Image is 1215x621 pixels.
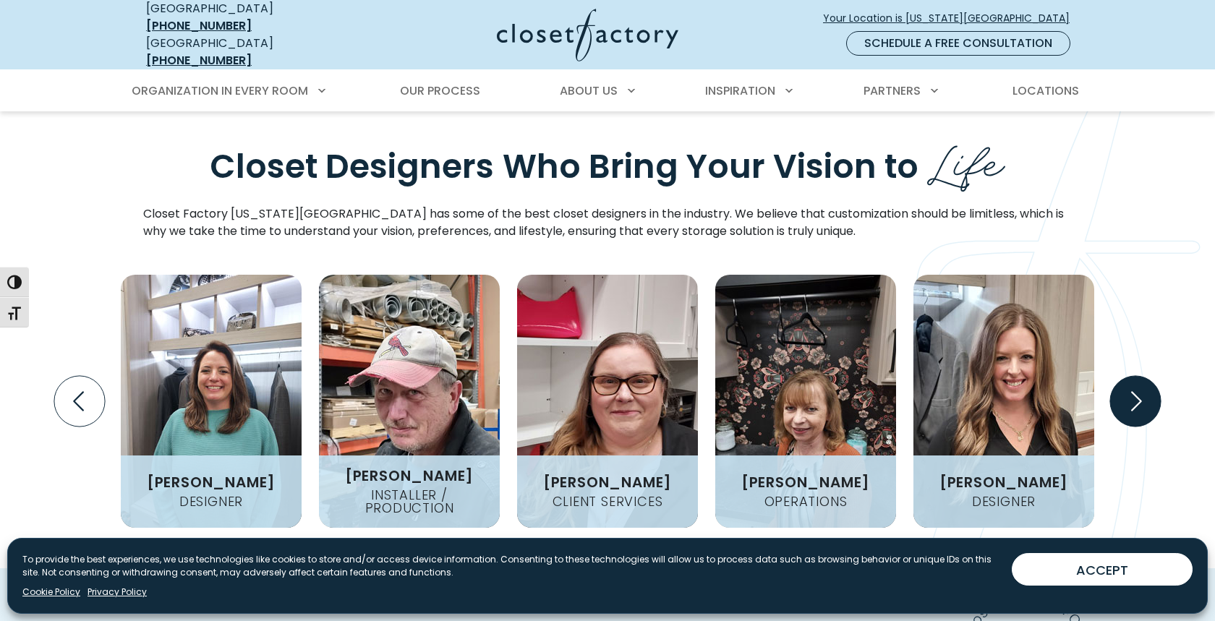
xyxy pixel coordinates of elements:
[22,586,80,599] a: Cookie Policy
[210,144,494,190] span: Closet Designers
[864,82,921,99] span: Partners
[146,52,252,69] a: [PHONE_NUMBER]
[174,495,249,508] h4: Designer
[88,586,147,599] a: Privacy Policy
[339,468,479,483] h3: [PERSON_NAME]
[705,82,775,99] span: Inspiration
[759,495,853,508] h4: Operations
[560,82,618,99] span: About Us
[822,6,1082,31] a: Your Location is [US_STATE][GEOGRAPHIC_DATA]
[319,275,500,528] img: Vic-Souders headshot
[517,275,698,528] img: Amie-Dischert headshot
[846,31,1070,56] a: Schedule a Free Consultation
[736,475,876,489] h3: [PERSON_NAME]
[1104,370,1167,432] button: Next slide
[121,275,302,528] img: Mandy-Ledbetter headshot
[400,82,480,99] span: Our Process
[319,489,500,515] h4: Installer / Production
[823,11,1081,26] span: Your Location is [US_STATE][GEOGRAPHIC_DATA]
[121,71,1093,111] nav: Primary Menu
[143,205,1072,240] p: Closet Factory [US_STATE][GEOGRAPHIC_DATA] has some of the best closet designers in the industry....
[1012,553,1193,586] button: ACCEPT
[715,275,896,528] img: Brenda-Barnett headshot
[537,475,678,489] h3: [PERSON_NAME]
[48,370,111,432] button: Previous slide
[503,144,918,190] span: Who Bring Your Vision to
[141,475,281,489] h3: [PERSON_NAME]
[966,495,1041,508] h4: Designer
[497,9,678,61] img: Closet Factory Logo
[22,553,1000,579] p: To provide the best experiences, we use technologies like cookies to store and/or access device i...
[927,123,1005,193] span: Life
[1012,82,1079,99] span: Locations
[146,17,252,34] a: [PHONE_NUMBER]
[146,35,356,69] div: [GEOGRAPHIC_DATA]
[934,475,1074,489] h3: [PERSON_NAME]
[913,275,1094,528] img: Jessie-Chall headshot
[547,495,669,508] h4: Client Services
[132,82,308,99] span: Organization in Every Room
